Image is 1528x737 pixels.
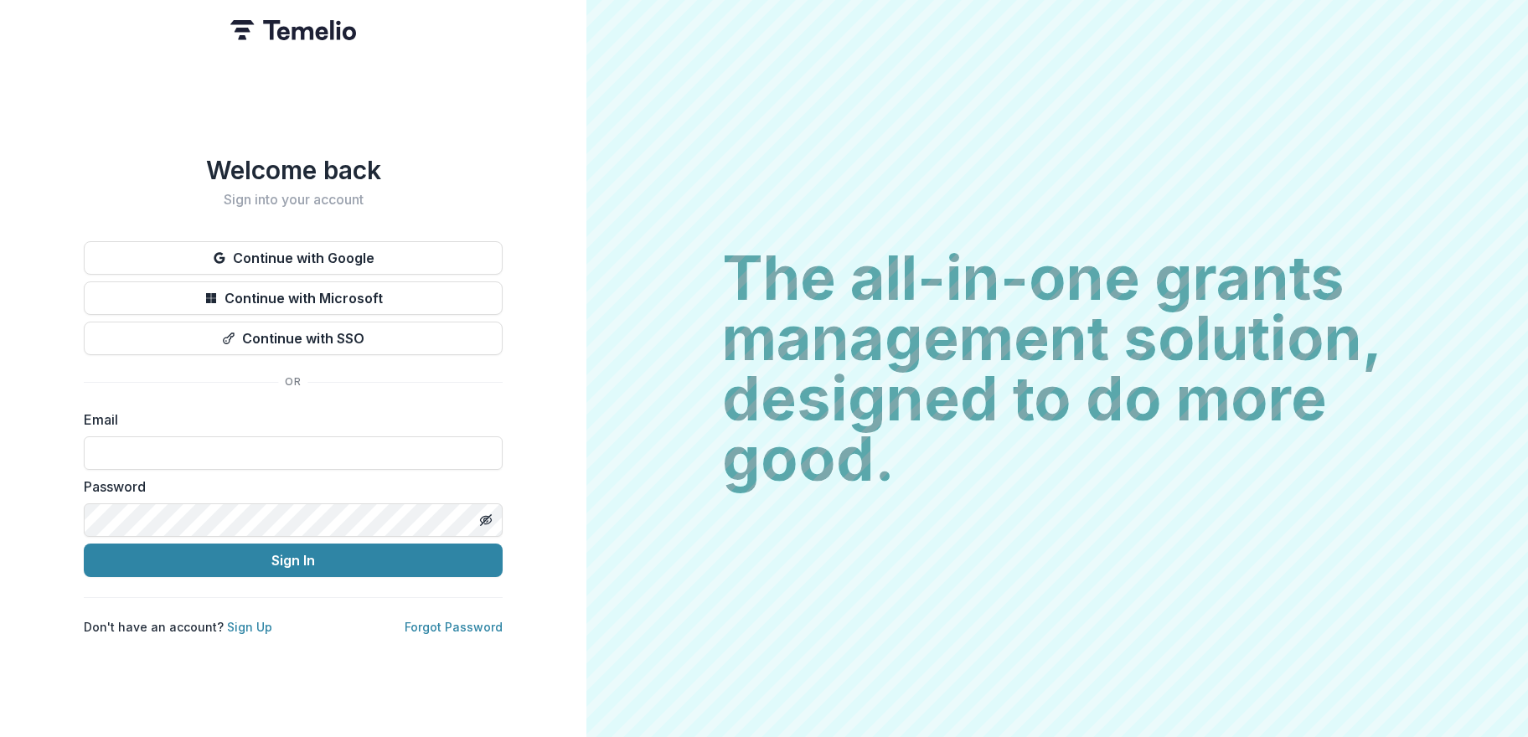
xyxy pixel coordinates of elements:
button: Continue with Google [84,241,503,275]
h2: Sign into your account [84,192,503,208]
button: Continue with SSO [84,322,503,355]
img: Temelio [230,20,356,40]
p: Don't have an account? [84,618,272,636]
h1: Welcome back [84,155,503,185]
button: Continue with Microsoft [84,281,503,315]
button: Toggle password visibility [472,507,499,533]
a: Forgot Password [405,620,503,634]
button: Sign In [84,544,503,577]
a: Sign Up [227,620,272,634]
label: Password [84,477,493,497]
label: Email [84,410,493,430]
